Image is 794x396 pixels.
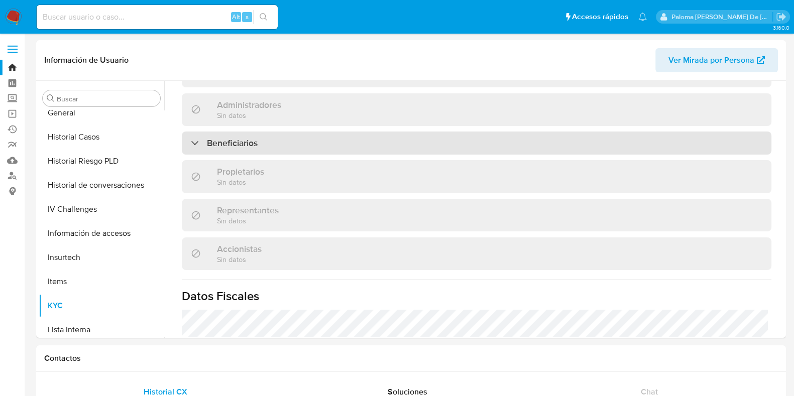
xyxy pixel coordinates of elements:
h3: Propietarios [217,166,264,177]
h3: Administradores [217,99,281,110]
span: Ver Mirada por Persona [668,48,754,72]
p: Sin datos [217,216,279,225]
p: paloma.falcondesoto@mercadolibre.cl [671,12,773,22]
input: Buscar [57,94,156,103]
div: RepresentantesSin datos [182,199,771,231]
button: Historial de conversaciones [39,173,164,197]
p: Sin datos [217,110,281,120]
input: Buscar usuario o caso... [37,11,278,24]
button: search-icon [253,10,274,24]
div: Beneficiarios [182,131,771,155]
a: Salir [776,12,786,22]
span: Accesos rápidos [572,12,628,22]
button: General [39,101,164,125]
h1: Datos Fiscales [182,289,771,304]
button: Insurtech [39,245,164,270]
button: Historial Casos [39,125,164,149]
h1: Información de Usuario [44,55,129,65]
div: AdministradoresSin datos [182,93,771,126]
button: Información de accesos [39,221,164,245]
h1: Contactos [44,353,778,363]
p: Sin datos [217,177,264,187]
button: Historial Riesgo PLD [39,149,164,173]
p: Sin datos [217,254,262,264]
span: Alt [232,12,240,22]
span: s [246,12,249,22]
button: KYC [39,294,164,318]
button: Items [39,270,164,294]
button: IV Challenges [39,197,164,221]
button: Ver Mirada por Persona [655,48,778,72]
h3: Representantes [217,205,279,216]
div: AccionistasSin datos [182,237,771,270]
a: Notificaciones [638,13,647,21]
button: Lista Interna [39,318,164,342]
div: PropietariosSin datos [182,160,771,193]
h3: Beneficiarios [207,138,258,149]
button: Buscar [47,94,55,102]
p: Sin datos [217,72,308,81]
h3: Accionistas [217,243,262,254]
